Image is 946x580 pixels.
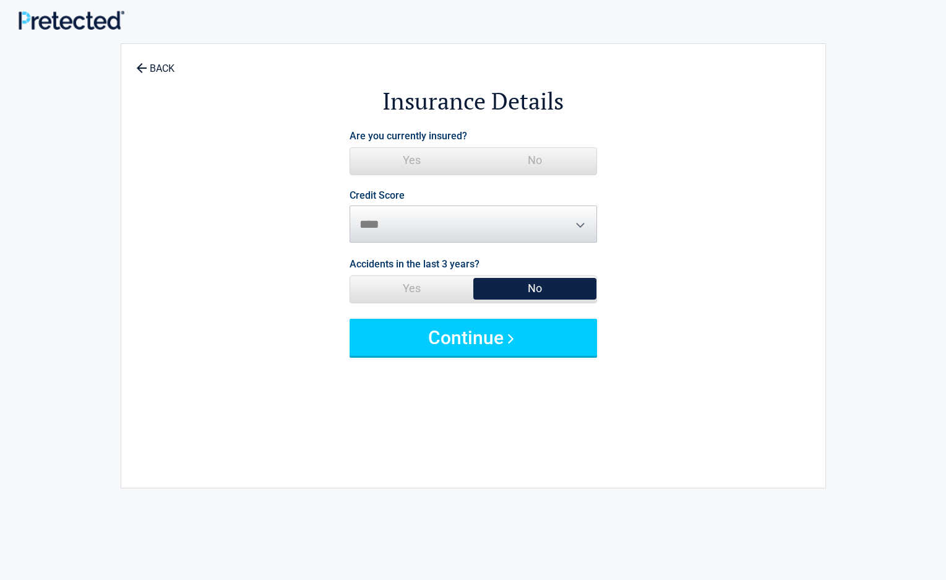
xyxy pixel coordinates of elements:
[473,148,596,173] span: No
[473,276,596,301] span: No
[350,319,597,356] button: Continue
[19,11,124,30] img: Main Logo
[350,128,467,144] label: Are you currently insured?
[134,52,177,74] a: BACK
[350,276,473,301] span: Yes
[350,148,473,173] span: Yes
[350,256,479,272] label: Accidents in the last 3 years?
[189,85,757,117] h2: Insurance Details
[350,191,405,201] label: Credit Score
